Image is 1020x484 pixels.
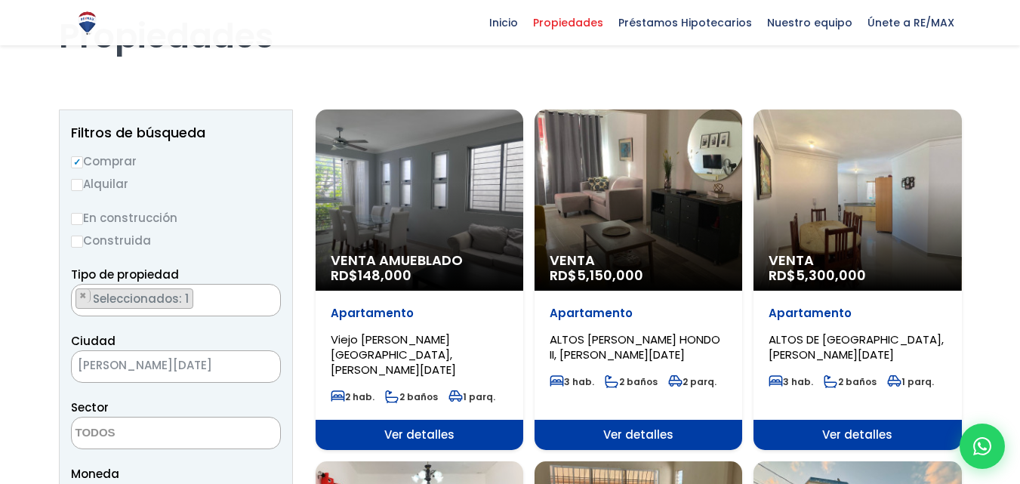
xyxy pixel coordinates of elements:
span: SANTO DOMINGO DE GUZMÁN [72,355,242,376]
span: 5,150,000 [577,266,643,285]
span: × [257,360,265,374]
span: 2 parq. [668,375,716,388]
h2: Filtros de búsqueda [71,125,281,140]
span: 5,300,000 [796,266,866,285]
span: Tipo de propiedad [71,267,179,282]
span: 2 hab. [331,390,374,403]
label: Alquilar [71,174,281,193]
span: ALTOS [PERSON_NAME] HONDO II, [PERSON_NAME][DATE] [550,331,720,362]
a: Venta Amueblado RD$148,000 Apartamento Viejo [PERSON_NAME][GEOGRAPHIC_DATA], [PERSON_NAME][DATE] ... [316,109,523,450]
span: Ver detalles [753,420,961,450]
span: Viejo [PERSON_NAME][GEOGRAPHIC_DATA], [PERSON_NAME][DATE] [331,331,456,378]
span: Ciudad [71,333,116,349]
span: RD$ [550,266,643,285]
input: Construida [71,236,83,248]
li: APARTAMENTO [75,288,193,309]
span: Nuestro equipo [760,11,860,34]
span: Sector [71,399,109,415]
span: 2 baños [824,375,877,388]
span: × [79,289,87,303]
button: Remove all items [263,288,273,304]
span: 2 baños [385,390,438,403]
span: RD$ [769,266,866,285]
span: Venta Amueblado [331,253,508,268]
p: Apartamento [331,306,508,321]
a: Venta RD$5,150,000 Apartamento ALTOS [PERSON_NAME] HONDO II, [PERSON_NAME][DATE] 3 hab. 2 baños 2... [535,109,742,450]
span: ALTOS DE [GEOGRAPHIC_DATA], [PERSON_NAME][DATE] [769,331,944,362]
img: Logo de REMAX [74,10,100,36]
span: RD$ [331,266,411,285]
button: Remove all items [242,355,265,379]
input: Alquilar [71,179,83,191]
span: Únete a RE/MAX [860,11,962,34]
span: SANTO DOMINGO DE GUZMÁN [71,350,281,383]
span: 1 parq. [887,375,934,388]
label: En construcción [71,208,281,227]
span: Préstamos Hipotecarios [611,11,760,34]
a: Venta RD$5,300,000 Apartamento ALTOS DE [GEOGRAPHIC_DATA], [PERSON_NAME][DATE] 3 hab. 2 baños 1 p... [753,109,961,450]
input: Comprar [71,156,83,168]
span: Propiedades [525,11,611,34]
span: 2 baños [605,375,658,388]
span: 148,000 [358,266,411,285]
span: 1 parq. [448,390,495,403]
span: Moneda [71,464,281,483]
span: 3 hab. [769,375,813,388]
label: Construida [71,231,281,250]
span: Inicio [482,11,525,34]
span: Seleccionados: 1 [91,291,193,307]
input: En construcción [71,213,83,225]
textarea: Search [72,418,218,450]
textarea: Search [72,285,80,317]
span: Venta [769,253,946,268]
p: Apartamento [769,306,946,321]
span: 3 hab. [550,375,594,388]
button: Remove item [76,289,91,303]
span: Venta [550,253,727,268]
span: Ver detalles [316,420,523,450]
span: Ver detalles [535,420,742,450]
span: × [264,289,272,303]
p: Apartamento [550,306,727,321]
label: Comprar [71,152,281,171]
